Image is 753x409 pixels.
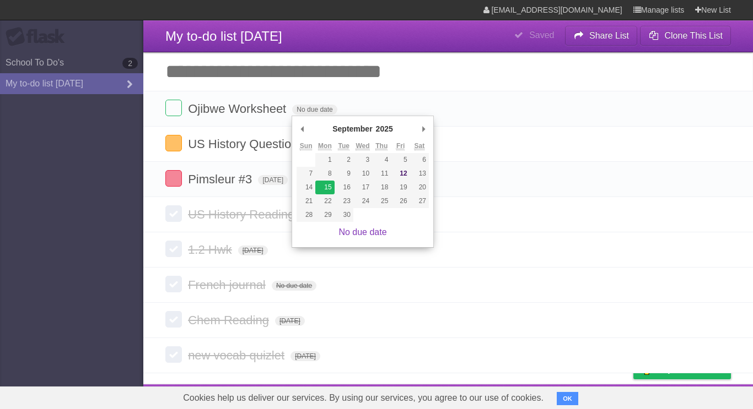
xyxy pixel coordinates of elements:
label: Done [165,135,182,151]
label: Done [165,311,182,328]
button: 30 [335,208,353,222]
abbr: Monday [318,142,332,150]
button: 21 [297,194,315,208]
span: US History Reading [188,208,297,221]
button: 28 [297,208,315,222]
button: 3 [353,153,372,167]
button: 2 [335,153,353,167]
button: 29 [315,208,334,222]
button: 25 [372,194,391,208]
label: Done [165,170,182,187]
span: Pimsleur #3 [188,172,255,186]
button: 24 [353,194,372,208]
button: 18 [372,181,391,194]
b: Clone This List [664,31,723,40]
button: Previous Month [297,121,308,137]
button: 22 [315,194,334,208]
button: 5 [391,153,410,167]
button: 10 [353,167,372,181]
span: Buy me a coffee [657,359,725,379]
label: Done [165,241,182,257]
button: 1 [315,153,334,167]
button: 9 [335,167,353,181]
span: Chem Reading [188,313,272,327]
button: 6 [410,153,429,167]
span: No due date [272,281,316,291]
b: 2 [122,58,138,69]
button: 7 [297,167,315,181]
button: 20 [410,181,429,194]
button: 17 [353,181,372,194]
span: [DATE] [238,246,268,255]
span: [DATE] [291,351,320,361]
button: 15 [315,181,334,194]
span: 1.2 Hwk [188,243,234,257]
a: No due date [338,227,386,237]
abbr: Friday [396,142,405,150]
span: Ojibwe Worksheet [188,102,289,116]
abbr: Tuesday [338,142,349,150]
div: September [331,121,374,137]
button: Next Month [418,121,429,137]
abbr: Saturday [415,142,425,150]
button: 13 [410,167,429,181]
span: US History Question [188,137,300,151]
b: Share List [589,31,629,40]
abbr: Sunday [300,142,313,150]
span: new vocab quizlet [188,348,287,362]
button: 26 [391,194,410,208]
span: No due date [292,105,337,114]
span: French journal [188,278,268,292]
button: OK [557,392,578,405]
button: Share List [565,26,638,46]
div: Flask [6,27,72,47]
label: Done [165,346,182,363]
button: 4 [372,153,391,167]
span: [DATE] [258,175,288,185]
button: Clone This List [640,26,731,46]
span: My to-do list [DATE] [165,29,282,43]
span: Cookies help us deliver our services. By using our services, you agree to our use of cookies. [172,387,555,409]
abbr: Wednesday [356,142,369,150]
button: 23 [335,194,353,208]
button: 11 [372,167,391,181]
label: Done [165,100,182,116]
button: 27 [410,194,429,208]
button: 8 [315,167,334,181]
button: 14 [297,181,315,194]
label: Done [165,205,182,222]
button: 16 [335,181,353,194]
label: Done [165,276,182,292]
button: 19 [391,181,410,194]
abbr: Thursday [375,142,388,150]
span: [DATE] [275,316,305,326]
div: 2025 [374,121,395,137]
button: 12 [391,167,410,181]
b: Saved [529,30,554,40]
